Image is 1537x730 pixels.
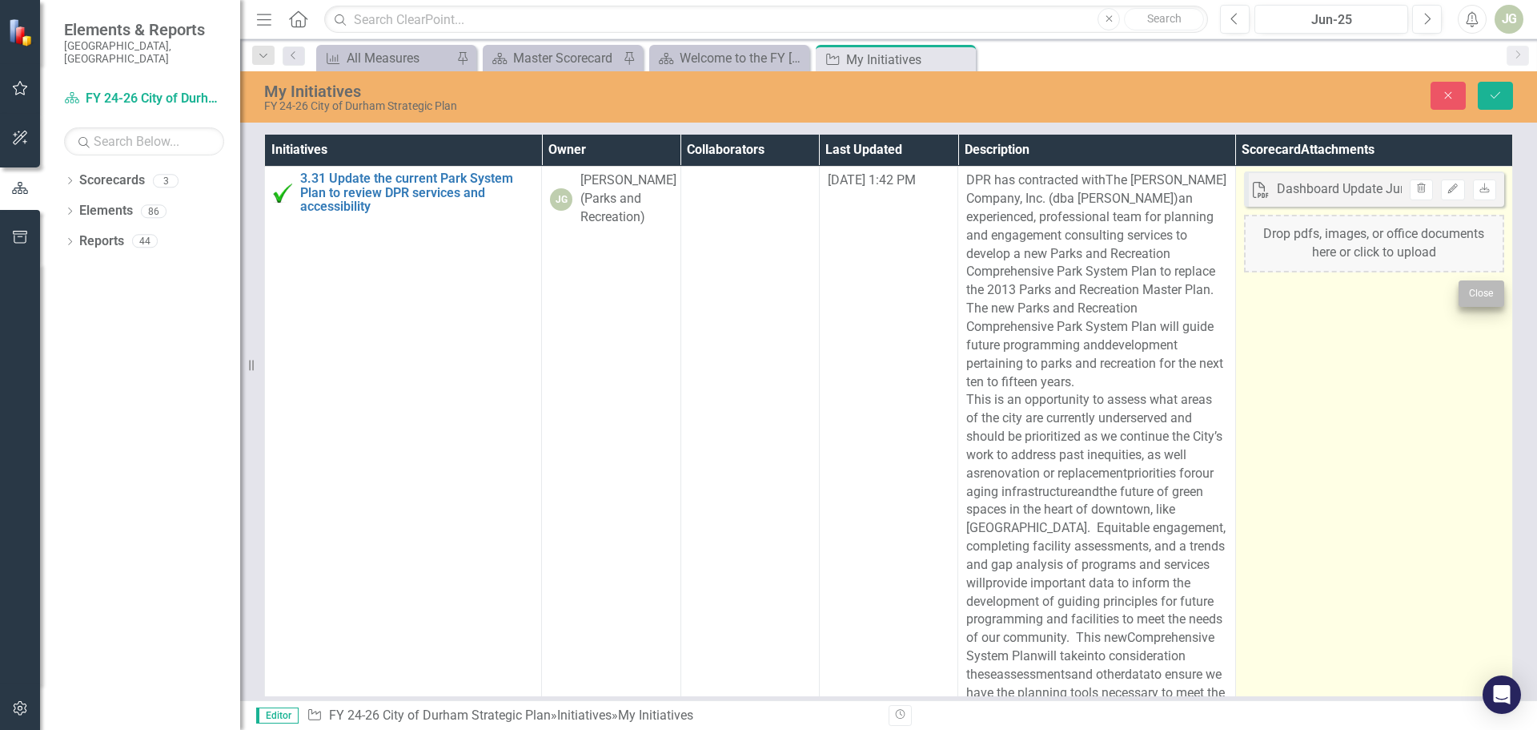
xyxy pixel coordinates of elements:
span: an experienced, professional team for planning and engagement consulting services to develop a ne... [966,191,1215,353]
span: Elements & Reports [64,20,224,39]
a: Scorecards [79,171,145,190]
div: My Initiatives [618,708,693,723]
div: Welcome to the FY [DATE]-[DATE] Strategic Plan Landing Page! [680,48,805,68]
span: priorities for [1127,466,1195,481]
span: and [1078,484,1099,499]
span: This new [1076,630,1127,645]
span: This is an opportunity to assess what areas of the city are currently underserved and should be p... [966,392,1222,462]
span: Search [1147,12,1182,25]
button: Search [1124,8,1204,30]
button: JG [1495,5,1523,34]
img: ClearPoint Strategy [8,18,36,46]
a: FY 24-26 City of Durham Strategic Plan [64,90,224,108]
span: provide important data to inform the development of guiding principles for future programming and... [966,575,1222,646]
div: Jun-25 [1260,10,1403,30]
a: Welcome to the FY [DATE]-[DATE] Strategic Plan Landing Page! [653,48,805,68]
span: data [1125,667,1150,682]
div: 3 [153,174,179,188]
div: [DATE] 1:42 PM [828,171,949,190]
div: Open Intercom Messenger [1483,676,1521,714]
div: Master Scorecard [513,48,619,68]
button: Jun-25 [1254,5,1408,34]
div: My Initiatives [846,50,972,70]
a: Initiatives [557,708,612,723]
span: will take [1037,648,1084,663]
div: Drop pdfs, images, or office documents here or click to upload [1244,215,1504,272]
button: Close [1459,280,1504,306]
div: [PERSON_NAME] (Parks and Recreation) [580,171,676,227]
span: and other [1071,667,1125,682]
span: renovation or replacement [980,466,1127,481]
span: the future of green spaces in the heart of downtown, like [GEOGRAPHIC_DATA]. Equitable engagement... [966,484,1226,591]
input: Search Below... [64,127,224,155]
div: My Initiatives [264,83,965,100]
span: assessments [997,667,1071,682]
img: Complete [273,184,292,203]
a: All Measures [320,48,452,68]
span: s well as [966,447,1186,481]
div: 44 [132,235,158,248]
a: Master Scorecard [487,48,619,68]
div: FY 24-26 City of Durham Strategic Plan [264,100,965,112]
div: All Measures [347,48,452,68]
span: to ensure we have the planning tools necessary to meet the current and future needs of our reside... [966,667,1225,719]
a: Elements [79,202,133,220]
small: [GEOGRAPHIC_DATA], [GEOGRAPHIC_DATA] [64,39,224,66]
span: our aging infrastructure [966,466,1214,499]
a: 3.31 Update the current Park System Plan to review DPR services and accessibility [300,171,533,214]
div: » » [307,707,877,725]
input: Search ClearPoint... [324,6,1208,34]
div: JG [550,188,572,211]
div: 86 [141,204,167,218]
span: Editor [256,708,299,724]
span: DPR has contracted with [966,172,1106,188]
a: FY 24-26 City of Durham Strategic Plan [329,708,551,723]
span: development pertaining to parks and recreation for the next ten to fifteen years. [966,337,1223,389]
div: Dashboard Update Jun-25.pdf [1277,180,1447,199]
a: Reports [79,232,124,251]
